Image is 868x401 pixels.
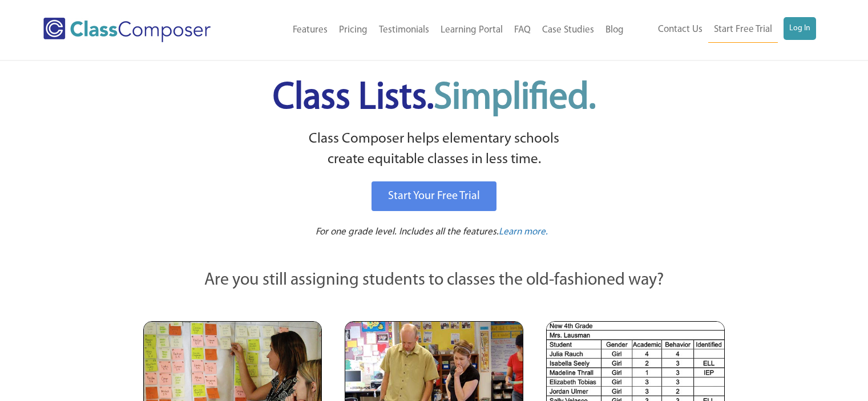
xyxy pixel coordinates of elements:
a: Blog [600,18,629,43]
span: Learn more. [499,227,548,237]
a: Testimonials [373,18,435,43]
img: Class Composer [43,18,211,42]
a: Start Your Free Trial [372,181,496,211]
p: Are you still assigning students to classes the old-fashioned way? [143,268,725,293]
a: Contact Us [652,17,708,42]
nav: Header Menu [247,18,629,43]
a: Learn more. [499,225,548,240]
a: Log In [784,17,816,40]
a: Case Studies [536,18,600,43]
span: Simplified. [434,80,596,117]
a: Start Free Trial [708,17,778,43]
p: Class Composer helps elementary schools create equitable classes in less time. [142,129,727,171]
span: Class Lists. [273,80,596,117]
span: Start Your Free Trial [388,191,480,202]
a: Pricing [333,18,373,43]
span: For one grade level. Includes all the features. [316,227,499,237]
a: Learning Portal [435,18,508,43]
nav: Header Menu [629,17,816,43]
a: FAQ [508,18,536,43]
a: Features [287,18,333,43]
